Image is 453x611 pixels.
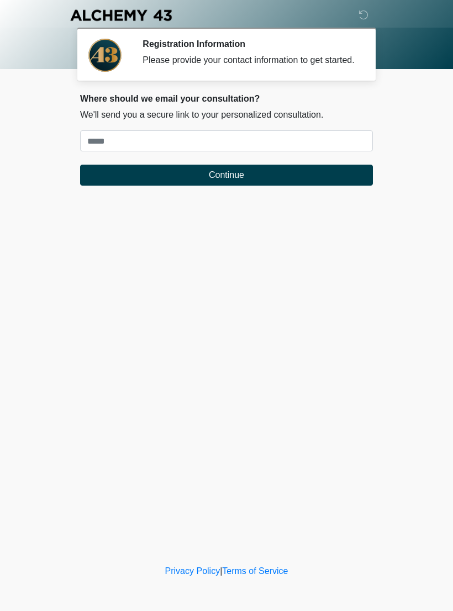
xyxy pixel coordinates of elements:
[220,566,222,576] a: |
[165,566,220,576] a: Privacy Policy
[143,54,356,67] div: Please provide your contact information to get started.
[80,165,373,186] button: Continue
[222,566,288,576] a: Terms of Service
[80,93,373,104] h2: Where should we email your consultation?
[143,39,356,49] h2: Registration Information
[69,8,173,22] img: Alchemy 43 Logo
[88,39,122,72] img: Agent Avatar
[80,108,373,122] p: We'll send you a secure link to your personalized consultation.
